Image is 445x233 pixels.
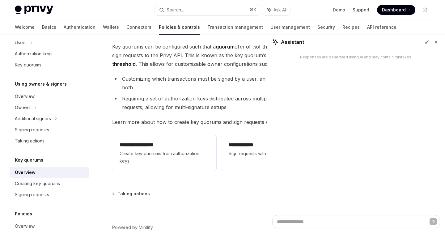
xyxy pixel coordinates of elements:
[10,91,89,102] a: Overview
[382,7,406,13] span: Dashboard
[159,20,200,35] a: Policies & controls
[15,180,60,187] div: Creating key quorums
[317,20,335,35] a: Security
[112,224,153,231] a: Powered by Mintlify
[263,4,290,15] button: Ask AI
[15,50,53,57] div: Authorization keys
[15,210,32,218] h5: Policies
[155,4,260,15] button: Search...⌘K
[229,150,318,157] span: Sign requests with a quorum of -of- keys.
[15,93,35,100] div: Overview
[15,191,49,198] div: Signing requests
[113,191,150,197] a: Taking actions
[270,20,310,35] a: User management
[112,74,325,92] li: Customizing which transactions must be signed by a user, an authorization key, or both
[15,222,35,230] div: Overview
[300,55,412,60] div: Responses are generated using AI and may contain mistakes.
[216,44,235,50] strong: quorum
[10,189,89,200] a: Signing requests
[253,44,256,50] em: n
[10,59,89,70] a: Key quorums
[333,7,345,13] a: Demo
[15,61,41,69] div: Key quorums
[15,20,35,35] a: Welcome
[126,20,151,35] a: Connectors
[342,20,360,35] a: Recipes
[112,42,325,68] span: Key quorums can be configured such that a of -of- of the keys in the set must sign requests to th...
[10,124,89,135] a: Signing requests
[15,156,43,164] h5: Key quorums
[10,221,89,232] a: Overview
[15,104,31,111] div: Owners
[10,48,89,59] a: Authorization keys
[367,20,396,35] a: API reference
[15,80,67,88] h5: Using owners & signers
[112,118,325,126] span: Learn more about how to create key quorums and sign requests with the guides below.
[281,38,304,46] span: Assistant
[430,218,437,225] button: Send message
[250,7,256,12] span: ⌘ K
[112,94,325,112] li: Requiring a set of authorization keys distributed across multiple servers to sign requests, allow...
[353,7,370,13] a: Support
[420,5,430,15] button: Toggle dark mode
[120,150,209,165] span: Create key quorums from authorization keys.
[377,5,415,15] a: Dashboard
[15,126,49,133] div: Signing requests
[15,115,51,122] div: Additional signers
[64,20,95,35] a: Authentication
[10,167,89,178] a: Overview
[42,20,56,35] a: Basics
[10,178,89,189] a: Creating key quorums
[117,191,150,197] span: Taking actions
[273,7,286,13] span: Ask AI
[239,44,244,50] em: m
[207,20,263,35] a: Transaction management
[15,6,53,14] img: light logo
[15,137,44,145] div: Taking actions
[10,135,89,146] a: Taking actions
[167,6,184,14] div: Search...
[103,20,119,35] a: Wallets
[15,169,36,176] div: Overview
